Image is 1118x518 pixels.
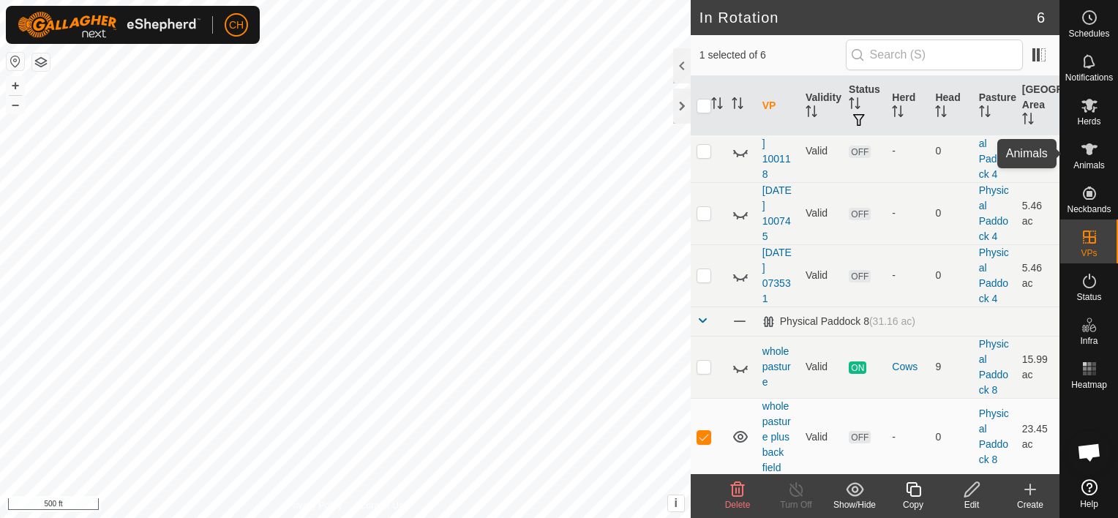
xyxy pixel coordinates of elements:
[973,76,1016,136] th: Pasture
[7,77,24,94] button: +
[849,431,871,443] span: OFF
[886,76,929,136] th: Herd
[1081,249,1097,258] span: VPs
[1001,498,1059,511] div: Create
[725,500,751,510] span: Delete
[892,206,923,221] div: -
[800,336,843,398] td: Valid
[929,244,972,307] td: 0
[7,53,24,70] button: Reset Map
[846,40,1023,70] input: Search (S)
[762,315,915,328] div: Physical Paddock 8
[929,76,972,136] th: Head
[929,120,972,182] td: 0
[849,146,871,158] span: OFF
[929,336,972,398] td: 9
[929,182,972,244] td: 0
[762,345,791,388] a: whole pasture
[892,359,923,375] div: Cows
[849,361,866,374] span: ON
[1080,500,1098,508] span: Help
[1060,473,1118,514] a: Help
[1016,120,1059,182] td: 8.28 ac
[1016,244,1059,307] td: 5.46 ac
[979,184,1009,242] a: Physical Paddock 4
[732,100,743,111] p-sorticon: Activate to sort
[825,498,884,511] div: Show/Hide
[942,498,1001,511] div: Edit
[288,499,342,512] a: Privacy Policy
[849,208,871,220] span: OFF
[979,408,1009,465] a: Physical Paddock 8
[711,100,723,111] p-sorticon: Activate to sort
[843,76,886,136] th: Status
[935,108,947,119] p-sorticon: Activate to sort
[7,96,24,113] button: –
[675,497,678,509] span: i
[892,143,923,159] div: -
[1065,73,1113,82] span: Notifications
[979,108,991,119] p-sorticon: Activate to sort
[929,398,972,476] td: 0
[979,122,1009,180] a: Physical Paddock 4
[762,122,792,180] a: [DATE] 100118
[1076,293,1101,301] span: Status
[1016,398,1059,476] td: 23.45 ac
[806,108,817,119] p-sorticon: Activate to sort
[892,268,923,283] div: -
[1037,7,1045,29] span: 6
[800,120,843,182] td: Valid
[699,48,846,63] span: 1 selected of 6
[1080,337,1098,345] span: Infra
[360,499,403,512] a: Contact Us
[1077,117,1100,126] span: Herds
[892,429,923,445] div: -
[699,9,1037,26] h2: In Rotation
[1016,76,1059,136] th: [GEOGRAPHIC_DATA] Area
[1022,115,1034,127] p-sorticon: Activate to sort
[229,18,244,33] span: CH
[849,100,860,111] p-sorticon: Activate to sort
[800,398,843,476] td: Valid
[800,244,843,307] td: Valid
[1073,161,1105,170] span: Animals
[18,12,200,38] img: Gallagher Logo
[762,400,791,473] a: whole pasture plus back field
[762,184,792,242] a: [DATE] 100745
[767,498,825,511] div: Turn Off
[668,495,684,511] button: i
[1068,29,1109,38] span: Schedules
[800,76,843,136] th: Validity
[884,498,942,511] div: Copy
[800,182,843,244] td: Valid
[762,247,792,304] a: [DATE] 073531
[1016,182,1059,244] td: 5.46 ac
[849,270,871,282] span: OFF
[979,338,1009,396] a: Physical Paddock 8
[979,247,1009,304] a: Physical Paddock 4
[32,53,50,71] button: Map Layers
[1071,380,1107,389] span: Heatmap
[757,76,800,136] th: VP
[1067,205,1111,214] span: Neckbands
[1068,430,1111,474] div: Open chat
[892,108,904,119] p-sorticon: Activate to sort
[869,315,915,327] span: (31.16 ac)
[1016,336,1059,398] td: 15.99 ac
